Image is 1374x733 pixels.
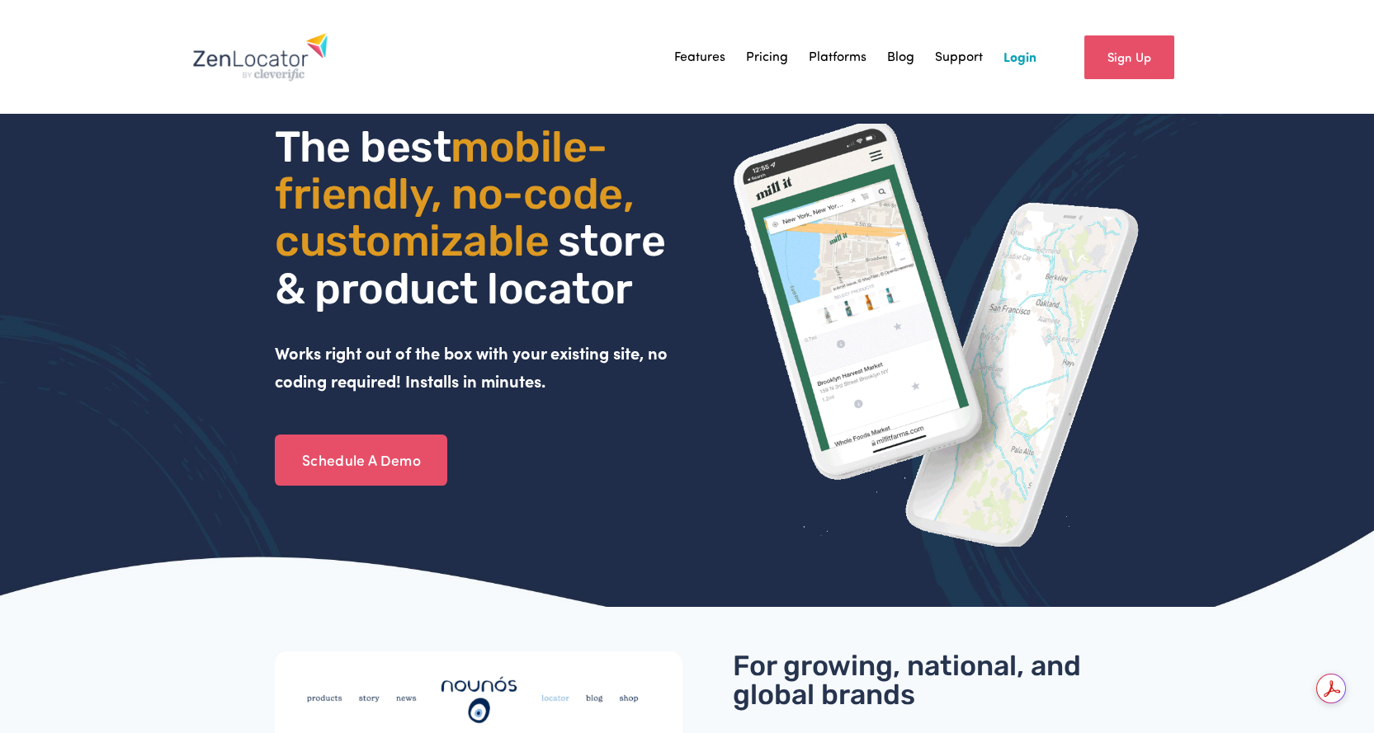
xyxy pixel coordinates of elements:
[275,215,674,313] span: store & product locator
[733,649,1088,712] span: For growing, national, and global brands
[746,45,788,69] a: Pricing
[1084,35,1174,79] a: Sign Up
[192,32,328,82] img: Zenlocator
[275,341,672,392] strong: Works right out of the box with your existing site, no coding required! Installs in minutes.
[887,45,914,69] a: Blog
[275,121,643,266] span: mobile- friendly, no-code, customizable
[733,124,1140,547] img: ZenLocator phone mockup gif
[809,45,866,69] a: Platforms
[1003,45,1036,69] a: Login
[275,435,447,486] a: Schedule A Demo
[935,45,983,69] a: Support
[674,45,725,69] a: Features
[275,121,451,172] span: The best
